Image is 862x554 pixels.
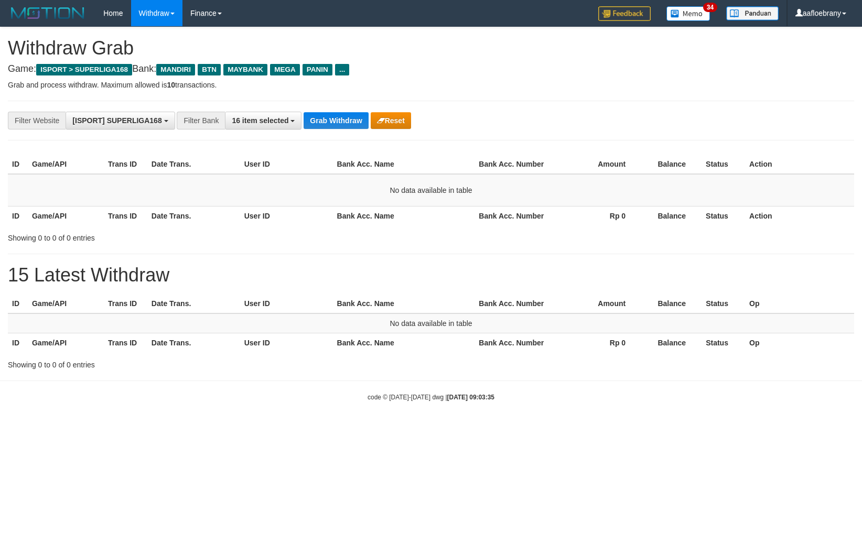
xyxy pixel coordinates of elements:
[304,112,368,129] button: Grab Withdraw
[666,6,710,21] img: Button%20Memo.svg
[335,64,349,75] span: ...
[104,206,147,225] th: Trans ID
[551,155,641,174] th: Amount
[104,155,147,174] th: Trans ID
[551,333,641,353] th: Rp 0
[240,206,333,225] th: User ID
[28,155,104,174] th: Game/API
[28,333,104,353] th: Game/API
[745,155,854,174] th: Action
[368,394,494,401] small: code © [DATE]-[DATE] dwg |
[72,116,161,125] span: [ISPORT] SUPERLIGA168
[198,64,221,75] span: BTN
[8,80,854,90] p: Grab and process withdraw. Maximum allowed is transactions.
[333,333,475,353] th: Bank Acc. Name
[147,294,240,313] th: Date Trans.
[223,64,267,75] span: MAYBANK
[475,155,551,174] th: Bank Acc. Number
[104,294,147,313] th: Trans ID
[641,155,702,174] th: Balance
[641,206,702,225] th: Balance
[8,294,28,313] th: ID
[551,206,641,225] th: Rp 0
[745,294,854,313] th: Op
[333,155,475,174] th: Bank Acc. Name
[475,294,551,313] th: Bank Acc. Number
[598,6,651,21] img: Feedback.jpg
[8,5,88,21] img: MOTION_logo.png
[147,155,240,174] th: Date Trans.
[167,81,175,89] strong: 10
[475,206,551,225] th: Bank Acc. Number
[641,294,702,313] th: Balance
[8,333,28,353] th: ID
[156,64,195,75] span: MANDIRI
[447,394,494,401] strong: [DATE] 09:03:35
[702,206,745,225] th: Status
[551,294,641,313] th: Amount
[225,112,301,129] button: 16 item selected
[745,206,854,225] th: Action
[66,112,175,129] button: [ISPORT] SUPERLIGA168
[703,3,717,12] span: 34
[745,333,854,353] th: Op
[8,38,854,59] h1: Withdraw Grab
[371,112,411,129] button: Reset
[333,206,475,225] th: Bank Acc. Name
[147,206,240,225] th: Date Trans.
[8,206,28,225] th: ID
[240,155,333,174] th: User ID
[702,294,745,313] th: Status
[8,313,854,333] td: No data available in table
[702,155,745,174] th: Status
[8,174,854,207] td: No data available in table
[104,333,147,353] th: Trans ID
[8,229,351,243] div: Showing 0 to 0 of 0 entries
[333,294,475,313] th: Bank Acc. Name
[702,333,745,353] th: Status
[8,265,854,286] h1: 15 Latest Withdraw
[475,333,551,353] th: Bank Acc. Number
[8,155,28,174] th: ID
[28,294,104,313] th: Game/API
[726,6,779,20] img: panduan.png
[147,333,240,353] th: Date Trans.
[8,355,351,370] div: Showing 0 to 0 of 0 entries
[28,206,104,225] th: Game/API
[8,112,66,129] div: Filter Website
[8,64,854,74] h4: Game: Bank:
[177,112,225,129] div: Filter Bank
[240,333,333,353] th: User ID
[641,333,702,353] th: Balance
[270,64,300,75] span: MEGA
[36,64,132,75] span: ISPORT > SUPERLIGA168
[232,116,288,125] span: 16 item selected
[240,294,333,313] th: User ID
[303,64,332,75] span: PANIN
